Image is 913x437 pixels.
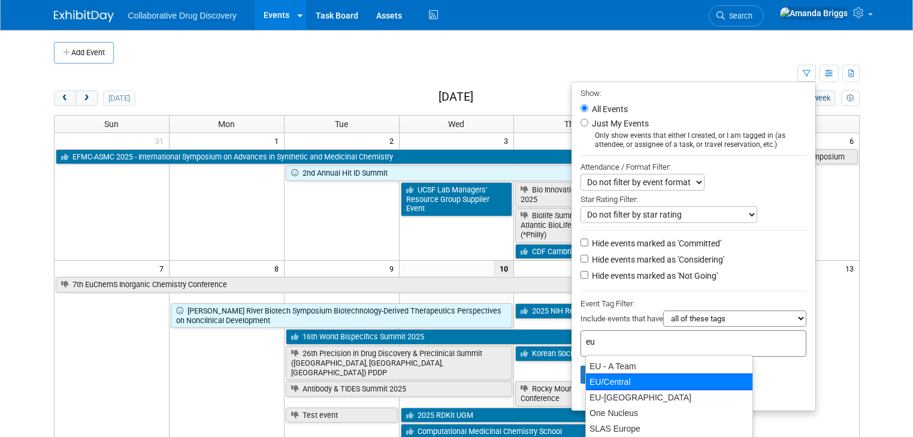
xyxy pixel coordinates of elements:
span: Sun [104,119,119,129]
div: SLAS Europe [586,421,752,436]
span: Wed [448,119,464,129]
span: 3 [503,133,513,148]
button: [DATE] [103,91,135,106]
span: 1 [273,133,284,148]
a: Test event [286,408,398,423]
div: Only show events that either I created, or I am tagged in (as attendee, or assignee of a task, or... [581,131,806,149]
a: 2nd Annual Hit ID Summit [286,165,628,181]
a: Rocky Mountain Life Sciences - Investor and Partnering Conference [515,381,742,406]
label: All Events [589,105,628,113]
button: next [75,91,98,106]
a: Search [709,5,764,26]
label: Just My Events [589,117,649,129]
button: Add Event [54,42,114,64]
button: week [808,91,835,106]
a: 7th EuChemS Inorganic Chemistry Conference [56,277,628,293]
a: EFMC-ASMC 2025 - International Symposium on Advances in Synthetic and Medicinal Chemistry [56,149,628,165]
label: Hide events marked as 'Committed' [589,237,721,249]
input: Type tag and hit enter [586,336,754,348]
div: EU-[GEOGRAPHIC_DATA] [586,390,752,405]
label: Hide events marked as 'Not Going' [589,270,718,282]
span: 31 [154,133,169,148]
div: Attendance / Format Filter: [581,160,806,174]
a: Korean Society of Medicinal Chemistry Conference 2025 [515,346,742,361]
button: myCustomButton [841,91,859,106]
span: 13 [844,261,859,276]
span: 2 [388,133,399,148]
span: Mon [218,119,235,129]
div: One Nucleus [586,405,752,421]
a: 16th World Bispecifics Summit 2025 [286,329,628,345]
button: Apply [581,366,619,384]
img: Amanda Briggs [779,7,848,20]
span: 9 [388,261,399,276]
label: Hide events marked as 'Considering' [589,254,724,266]
h2: [DATE] [439,91,473,104]
a: Biolife Summit Mid-Atlantic BioLife Summit (*Philly) [515,208,627,242]
div: Event Tag Filter: [581,297,806,311]
img: ExhibitDay [54,10,114,22]
span: Tue [335,119,348,129]
div: Show: [581,85,806,100]
a: Antibody & TIDES Summit 2025 [286,381,513,397]
a: Bio Innovation Conference 2025 [515,182,627,207]
a: CDF Cambridge [515,244,627,260]
div: Star Rating Filter: [581,191,806,206]
span: 6 [848,133,859,148]
a: 2025 NIH Research Festival Vendor Exhibit [515,303,742,319]
span: 8 [273,261,284,276]
a: UCSF Lab Managers’ Resource Group Supplier Event [401,182,513,216]
span: Search [725,11,752,20]
div: EU - A Team [586,358,752,374]
i: Personalize Calendar [847,95,854,103]
div: Include events that have [581,311,806,330]
a: [PERSON_NAME] River Biotech Symposium Biotechnology-Derived Therapeutics Perspectives on Nonclini... [171,303,513,328]
span: Thu [564,119,579,129]
div: EU/Central [585,373,753,390]
a: 26th Precision in Drug Discovery & Preclinical Summit ([GEOGRAPHIC_DATA], [GEOGRAPHIC_DATA], [GEO... [286,346,513,380]
span: 10 [494,261,513,276]
span: 7 [158,261,169,276]
button: prev [54,91,76,106]
a: 2025 RDKit UGM [401,408,743,423]
span: Collaborative Drug Discovery [128,11,237,20]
